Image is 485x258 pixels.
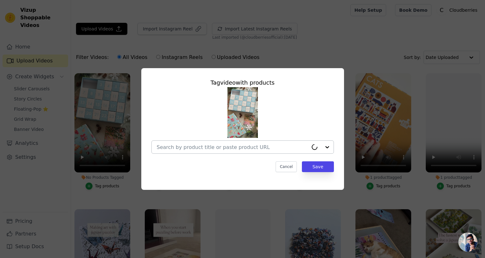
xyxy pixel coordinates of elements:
[302,161,334,172] button: Save
[157,144,308,150] input: Search by product title or paste product URL
[151,78,334,87] div: Tag video with products
[227,87,258,138] img: reel-preview-v8caqc-gm.myshopify.com-3495613105334090749_3273732067.jpeg
[458,233,477,252] a: Open chat
[276,161,297,172] button: Cancel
